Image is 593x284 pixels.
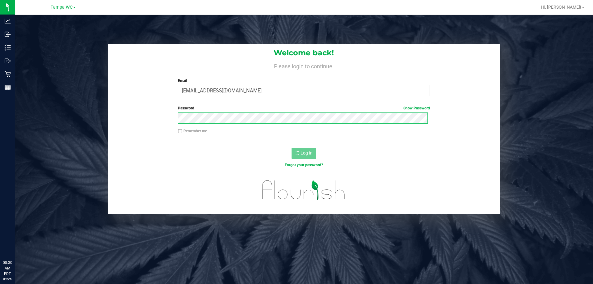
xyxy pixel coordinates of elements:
[5,31,11,37] inline-svg: Inbound
[255,174,353,206] img: flourish_logo.svg
[5,58,11,64] inline-svg: Outbound
[5,18,11,24] inline-svg: Analytics
[178,106,194,110] span: Password
[292,148,316,159] button: Log In
[51,5,73,10] span: Tampa WC
[301,150,313,155] span: Log In
[5,84,11,91] inline-svg: Reports
[541,5,581,10] span: Hi, [PERSON_NAME]!
[403,106,430,110] a: Show Password
[5,71,11,77] inline-svg: Retail
[178,129,182,134] input: Remember me
[3,260,12,277] p: 08:30 AM EDT
[285,163,323,167] a: Forgot your password?
[108,62,500,69] h4: Please login to continue.
[178,128,207,134] label: Remember me
[178,78,430,83] label: Email
[5,45,11,51] inline-svg: Inventory
[3,277,12,281] p: 09/26
[108,49,500,57] h1: Welcome back!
